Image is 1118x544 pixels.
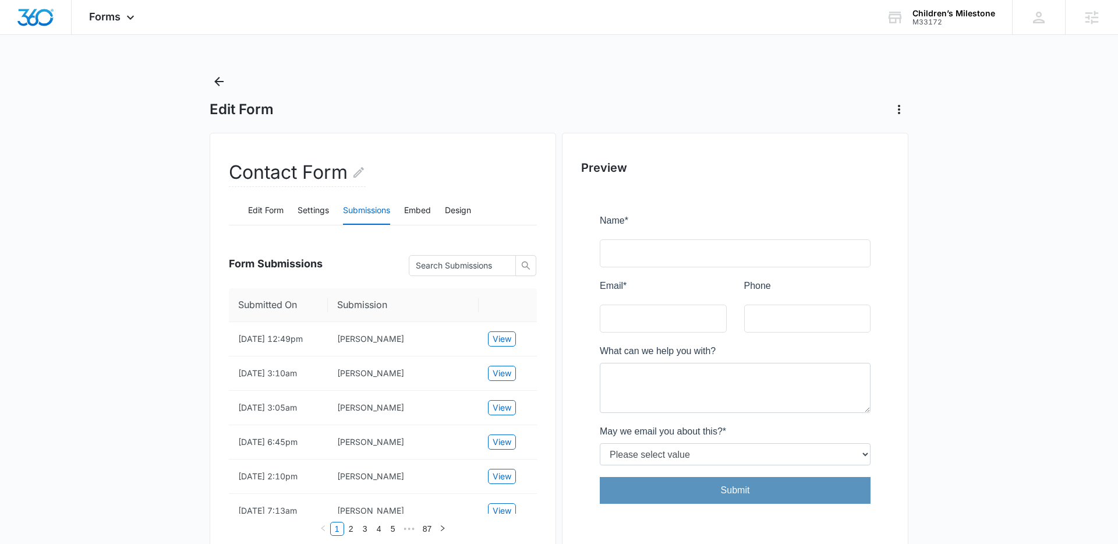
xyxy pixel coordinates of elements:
td: [DATE] 2:10pm [229,460,328,494]
button: Embed [404,197,431,225]
span: search [516,261,536,270]
div: account name [912,9,995,18]
td: [DATE] 12:49pm [229,322,328,356]
button: View [488,435,516,450]
button: View [488,503,516,518]
th: Submitted On [229,288,328,322]
th: Submission [328,288,479,322]
span: right [439,525,446,532]
button: Actions [890,100,908,119]
span: View [493,470,511,483]
span: View [493,333,511,345]
td: [DATE] 7:13am [229,494,328,528]
button: View [488,331,516,347]
h2: Contact Form [229,158,366,187]
li: 4 [372,522,386,536]
a: 87 [419,522,436,535]
span: Submitted On [238,298,310,312]
td: Dolores James [328,391,479,425]
button: left [316,522,330,536]
td: [DATE] 6:45pm [229,425,328,460]
button: Settings [298,197,329,225]
button: right [436,522,450,536]
li: 3 [358,522,372,536]
a: 3 [359,522,372,535]
li: Next Page [436,522,450,536]
button: Edit Form [248,197,284,225]
div: account id [912,18,995,26]
button: search [515,255,536,276]
button: Design [445,197,471,225]
td: Kay Oliver [328,322,479,356]
h2: Preview [581,159,889,176]
li: Next 5 Pages [400,522,419,536]
td: Chris Carter [328,494,479,528]
li: 5 [386,522,400,536]
td: Elijah Brooks [328,460,479,494]
span: View [493,504,511,517]
input: Search Submissions [416,259,500,272]
button: View [488,366,516,381]
span: View [493,401,511,414]
button: Back [210,72,228,91]
a: 5 [387,522,399,535]
button: View [488,469,516,484]
span: View [493,436,511,448]
li: 1 [330,522,344,536]
button: View [488,400,516,415]
li: 87 [419,522,436,536]
h1: Edit Form [210,101,274,118]
td: Susan Schoonmaker [328,356,479,391]
span: Submit [121,271,150,281]
li: 2 [344,522,358,536]
span: Form Submissions [229,256,323,271]
span: left [320,525,327,532]
span: Phone [144,67,171,77]
span: Forms [89,10,121,23]
a: 2 [345,522,358,535]
td: [DATE] 3:05am [229,391,328,425]
li: Previous Page [316,522,330,536]
td: Taneka Jackson [328,425,479,460]
button: Submissions [343,197,390,225]
button: Edit Form Name [352,158,366,186]
span: ••• [400,522,419,536]
a: 4 [373,522,385,535]
td: [DATE] 3:10am [229,356,328,391]
a: 1 [331,522,344,535]
span: View [493,367,511,380]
